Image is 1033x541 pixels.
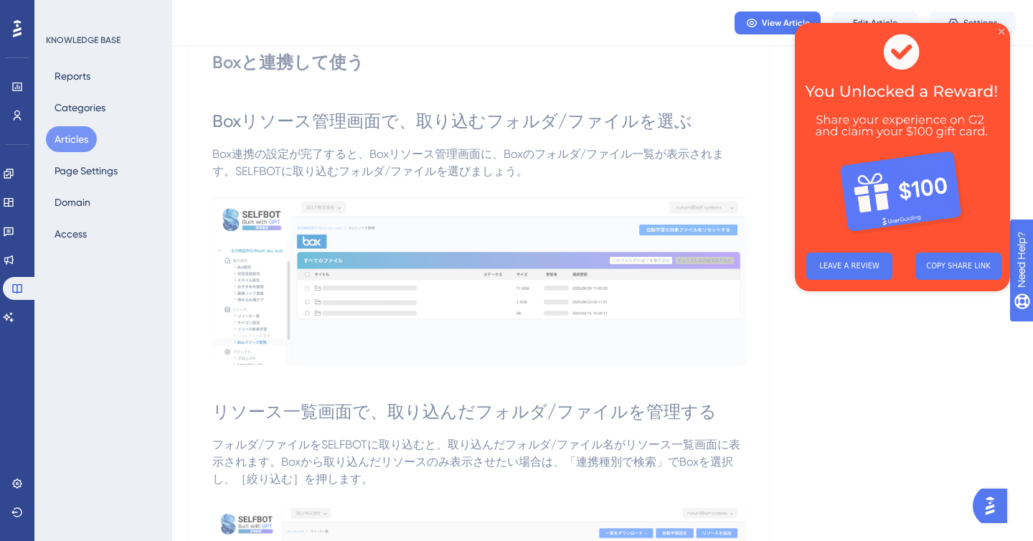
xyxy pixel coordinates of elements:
span: リソース一覧画面で、取り込んだフォルダ/ファイルを管理する [212,402,717,422]
span: View Article [762,17,810,29]
span: Box連携の設定が完了すると、Boxリソース管理画面に、Boxのフォルダ/ファイル一覧が表示されます。SELFBOTに取り込むフォルダ/ファイルを選びましょう。 [212,147,724,178]
button: Page Settings [46,158,126,184]
button: COPY SHARE LINK [121,230,207,257]
button: Edit Article [832,11,918,34]
button: LEAVE A REVIEW [11,230,98,257]
span: Boxリソース管理画面で、取り込むフォルダ/ファイルを選ぶ [212,111,692,131]
iframe: UserGuiding AI Assistant Launcher [973,484,1016,527]
button: Categories [46,95,114,121]
span: Settings [963,17,998,29]
button: Articles [46,126,97,152]
span: Need Help? [34,4,90,21]
button: Reports [46,63,99,89]
span: フォルダ/ファイルをSELFBOTに取り込むと、取り込んだフォルダ/ファイル名がリソース一覧画面に表示されます。Boxから取り込んだリソースのみ表示させたい場合は、「連携種別で検索」でBoxを選... [212,438,740,486]
div: KNOWLEDGE BASE [46,34,121,46]
div: Boxと連携して使う [212,51,746,74]
button: Domain [46,189,99,215]
span: Edit Article [853,17,897,29]
div: Close Preview [204,6,209,11]
button: Access [46,221,95,247]
button: View Article [735,11,821,34]
button: Settings [930,11,1016,34]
